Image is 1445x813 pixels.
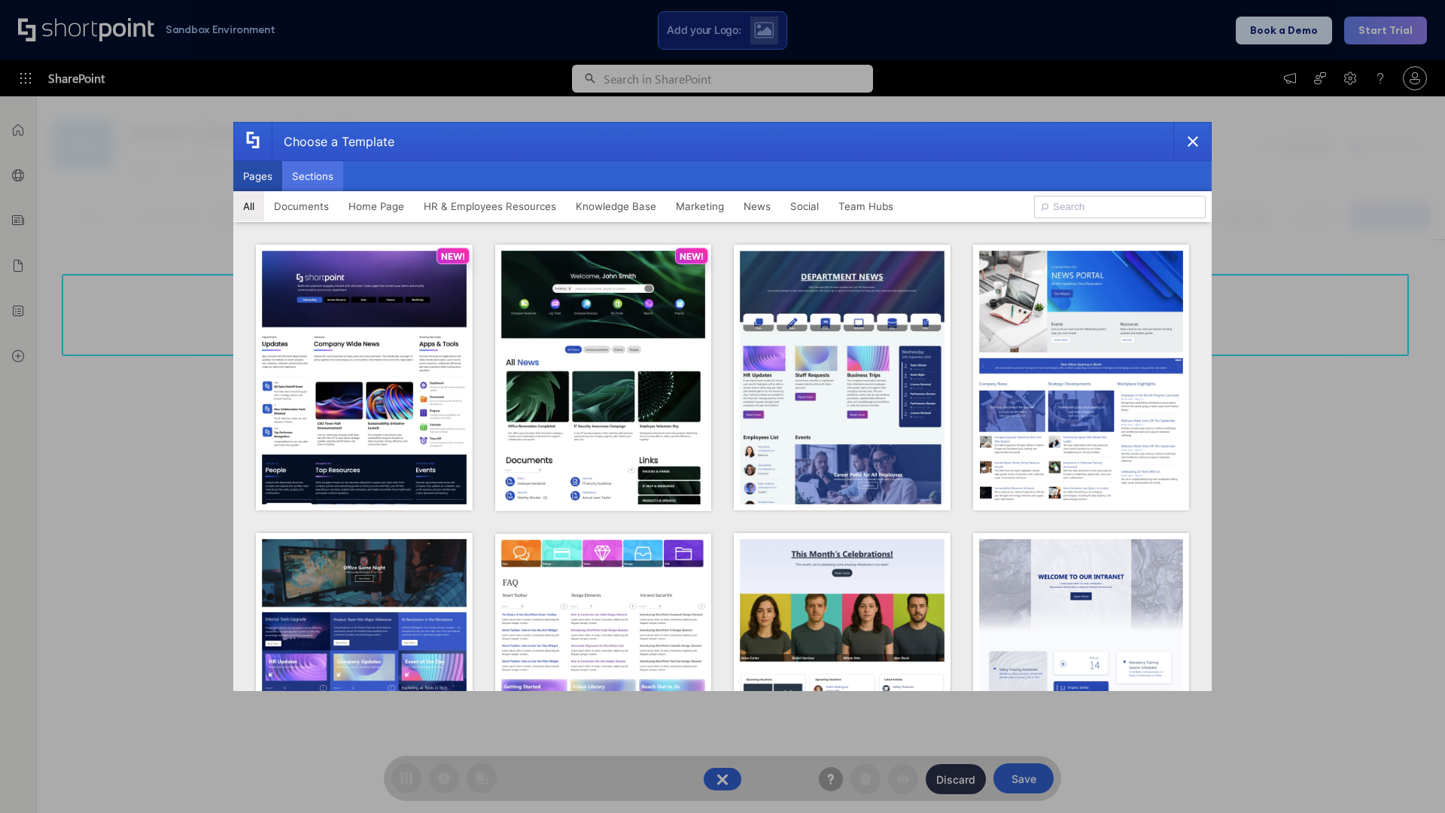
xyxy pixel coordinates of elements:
[282,161,343,191] button: Sections
[829,191,903,221] button: Team Hubs
[272,123,394,160] div: Choose a Template
[734,191,780,221] button: News
[780,191,829,221] button: Social
[666,191,734,221] button: Marketing
[233,191,264,221] button: All
[1034,196,1206,218] input: Search
[441,251,465,262] p: NEW!
[264,191,339,221] button: Documents
[233,122,1212,691] div: template selector
[680,251,704,262] p: NEW!
[339,191,414,221] button: Home Page
[414,191,566,221] button: HR & Employees Resources
[566,191,666,221] button: Knowledge Base
[233,161,282,191] button: Pages
[1370,741,1445,813] iframe: Chat Widget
